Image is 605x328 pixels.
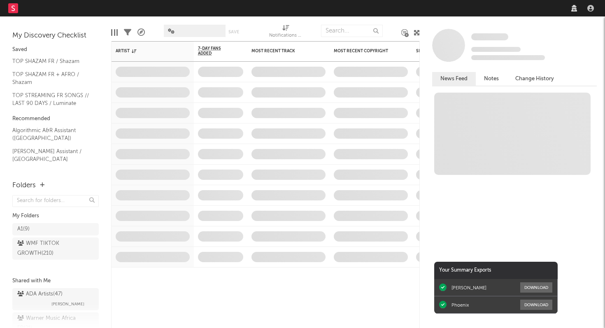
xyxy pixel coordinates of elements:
[471,55,545,60] span: 0 fans last week
[471,47,521,52] span: Tracking Since: [DATE]
[228,30,239,34] button: Save
[12,91,91,108] a: TOP STREAMING FR SONGS // LAST 90 DAYS / Luminate
[269,21,302,44] div: Notifications (Artist)
[124,21,131,44] div: Filters
[12,57,91,66] a: TOP SHAZAM FR / Shazam
[416,49,478,54] div: Spotify Monthly Listeners
[17,239,75,258] div: WMF TIKTOK GROWTH ( 210 )
[111,21,118,44] div: Edit Columns
[12,126,91,143] a: Algorithmic A&R Assistant ([GEOGRAPHIC_DATA])
[269,31,302,41] div: Notifications (Artist)
[12,45,99,55] div: Saved
[432,72,476,86] button: News Feed
[334,49,396,54] div: Most Recent Copyright
[471,33,508,41] a: Some Artist
[51,299,84,309] span: [PERSON_NAME]
[17,224,30,234] div: A1 ( 9 )
[12,147,91,164] a: [PERSON_NAME] Assistant / [GEOGRAPHIC_DATA]
[12,223,99,235] a: A1(9)
[451,302,469,308] div: Phoenix
[12,211,99,221] div: My Folders
[12,288,99,310] a: ADA Artists(47)[PERSON_NAME]
[12,114,99,124] div: Recommended
[12,70,91,87] a: TOP SHAZAM FR + AFRO / Shazam
[116,49,177,54] div: Artist
[520,282,552,293] button: Download
[471,33,508,40] span: Some Artist
[12,276,99,286] div: Shared with Me
[12,237,99,260] a: WMF TIKTOK GROWTH(210)
[12,181,36,191] div: Folders
[12,31,99,41] div: My Discovery Checklist
[137,21,145,44] div: A&R Pipeline
[251,49,313,54] div: Most Recent Track
[507,72,562,86] button: Change History
[17,289,63,299] div: ADA Artists ( 47 )
[198,46,231,56] span: 7-Day Fans Added
[476,72,507,86] button: Notes
[434,262,558,279] div: Your Summary Exports
[451,285,486,291] div: [PERSON_NAME]
[321,25,383,37] input: Search...
[520,300,552,310] button: Download
[12,195,99,207] input: Search for folders...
